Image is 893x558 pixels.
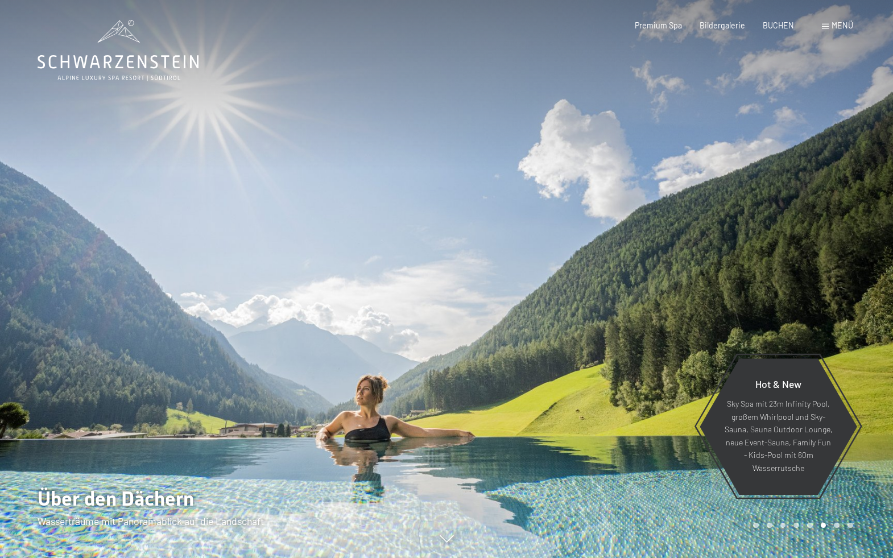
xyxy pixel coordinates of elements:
[847,523,853,528] div: Carousel Page 8
[755,378,801,390] span: Hot & New
[834,523,840,528] div: Carousel Page 7
[821,523,826,528] div: Carousel Page 6 (Current Slide)
[700,20,745,30] a: Bildergalerie
[699,358,858,495] a: Hot & New Sky Spa mit 23m Infinity Pool, großem Whirlpool und Sky-Sauna, Sauna Outdoor Lounge, ne...
[763,20,794,30] a: BUCHEN
[749,523,853,528] div: Carousel Pagination
[832,20,853,30] span: Menü
[635,20,682,30] a: Premium Spa
[780,523,786,528] div: Carousel Page 3
[724,398,833,475] p: Sky Spa mit 23m Infinity Pool, großem Whirlpool und Sky-Sauna, Sauna Outdoor Lounge, neue Event-S...
[753,523,759,528] div: Carousel Page 1
[793,523,799,528] div: Carousel Page 4
[807,523,813,528] div: Carousel Page 5
[767,523,772,528] div: Carousel Page 2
